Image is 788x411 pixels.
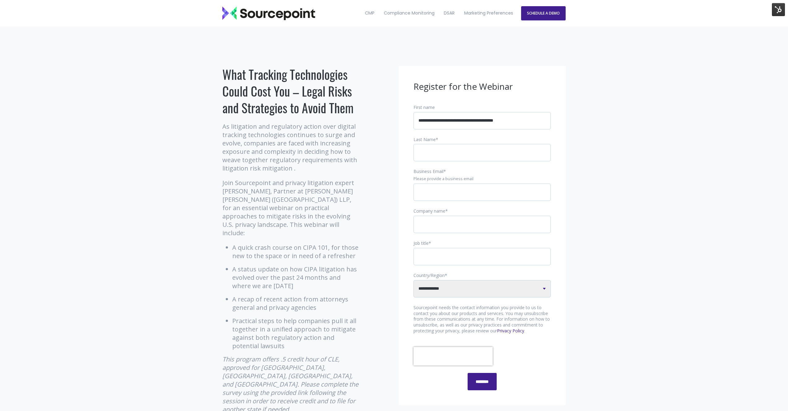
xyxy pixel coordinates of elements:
[413,81,551,93] h3: Register for the Webinar
[521,6,566,20] a: SCHEDULE A DEMO
[232,243,360,260] li: A quick crash course on CIPA 101, for those new to the space or in need of a refresher
[222,122,360,172] p: As litigation and regulatory action over digital tracking technologies continues to surge and evo...
[413,208,445,214] span: Company name
[497,328,524,334] a: Privacy Policy
[413,168,443,174] span: Business Email
[413,305,551,334] p: Sourcepoint needs the contact information you provide to us to contact you about our products and...
[222,66,360,116] h1: What Tracking Technologies Could Cost You – Legal Risks and Strategies to Avoid Them
[232,265,360,290] li: A status update on how CIPA litigation has evolved over the past 24 months and where we are [DATE]
[222,179,360,237] p: Join Sourcepoint and privacy litigation expert [PERSON_NAME], Partner at [PERSON_NAME] [PERSON_NA...
[232,317,360,350] li: Practical steps to help companies pull it all together in a unified approach to mitigate against ...
[222,6,315,20] img: Sourcepoint_logo_black_transparent (2)-2
[232,295,360,312] li: A recap of recent action from attorneys general and privacy agencies
[413,347,493,366] iframe: To enrich screen reader interactions, please activate Accessibility in Grammarly extension settings
[413,136,436,142] span: Last Name
[413,240,429,246] span: Job title
[413,104,435,110] span: First name
[413,176,551,182] legend: Please provide a business email
[413,272,445,278] span: Country/Region
[772,3,785,16] img: HubSpot Tools Menu Toggle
